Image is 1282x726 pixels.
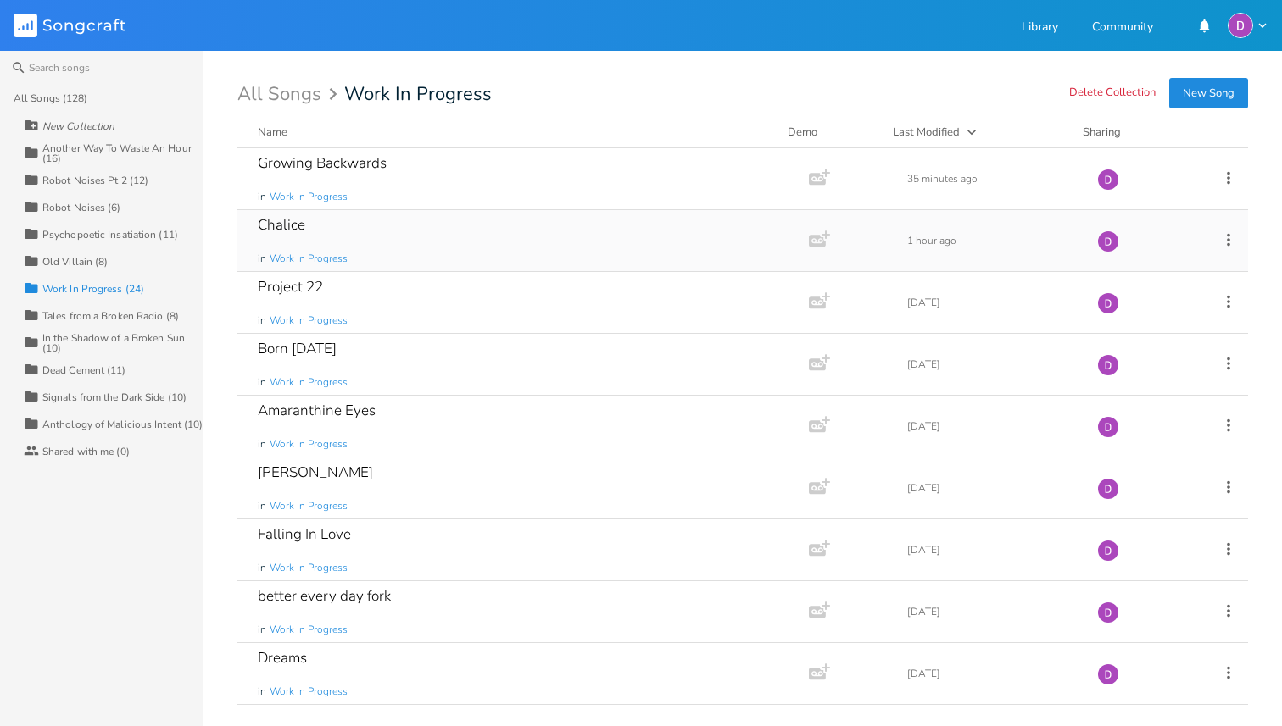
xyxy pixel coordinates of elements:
[270,190,348,204] span: Work In Progress
[42,365,126,375] div: Dead Cement (11)
[907,607,1077,617] div: [DATE]
[1083,124,1184,141] div: Sharing
[907,545,1077,555] div: [DATE]
[1097,354,1119,376] img: Dylan
[258,561,266,575] span: in
[1097,663,1119,685] img: Dylan
[42,446,130,457] div: Shared with me (0)
[907,297,1077,308] div: [DATE]
[907,483,1077,493] div: [DATE]
[42,202,121,213] div: Robot Noises (6)
[270,623,348,637] span: Work In Progress
[258,125,287,140] div: Name
[1097,169,1119,191] img: Dylan
[42,175,148,186] div: Robot Noises Pt 2 (12)
[258,124,767,141] button: Name
[1097,601,1119,623] img: Dylan
[258,313,266,328] span: in
[907,421,1077,431] div: [DATE]
[1097,540,1119,562] img: Dylan
[270,313,348,328] span: Work In Progress
[258,437,266,452] span: in
[907,236,1077,246] div: 1 hour ago
[1022,21,1058,36] a: Library
[270,437,348,452] span: Work In Progress
[1092,21,1153,36] a: Community
[42,284,144,294] div: Work In Progress (24)
[907,359,1077,369] div: [DATE]
[42,257,109,267] div: Old Villain (8)
[258,684,266,699] span: in
[270,684,348,699] span: Work In Progress
[258,156,387,170] div: Growing Backwards
[258,252,266,266] span: in
[258,403,376,418] div: Amaranthine Eyes
[1169,78,1248,108] button: New Song
[42,311,179,321] div: Tales from a Broken Radio (8)
[42,419,203,430] div: Anthology of Malicious Intent (10)
[893,125,960,140] div: Last Modified
[258,465,373,479] div: [PERSON_NAME]
[788,124,872,141] div: Demo
[14,93,88,103] div: All Songs (128)
[258,190,266,204] span: in
[344,85,492,103] span: Work In Progress
[258,527,351,541] div: Falling In Love
[42,230,178,240] div: Psychopoetic Insatiation (11)
[270,561,348,575] span: Work In Progress
[1228,13,1253,38] img: Dylan
[258,499,266,513] span: in
[258,589,391,603] div: better every day fork
[270,499,348,513] span: Work In Progress
[1097,230,1119,252] img: Dylan
[1097,478,1119,500] img: Dylan
[258,218,305,232] div: Chalice
[907,174,1077,184] div: 35 minutes ago
[1097,292,1119,314] img: Dylan
[237,86,343,103] div: All Songs
[42,392,187,402] div: Signals from the Dark Side (10)
[270,375,348,390] span: Work In Progress
[258,651,307,665] div: Dreams
[42,333,203,353] div: In the Shadow of a Broken Sun (10)
[42,121,114,131] div: New Collection
[258,375,266,390] span: in
[1097,416,1119,438] img: Dylan
[258,280,323,294] div: Project 22
[1069,86,1156,101] button: Delete Collection
[893,124,1062,141] button: Last Modified
[258,623,266,637] span: in
[907,668,1077,679] div: [DATE]
[270,252,348,266] span: Work In Progress
[42,143,203,163] div: Another Way To Waste An Hour (16)
[258,341,337,356] div: Born [DATE]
